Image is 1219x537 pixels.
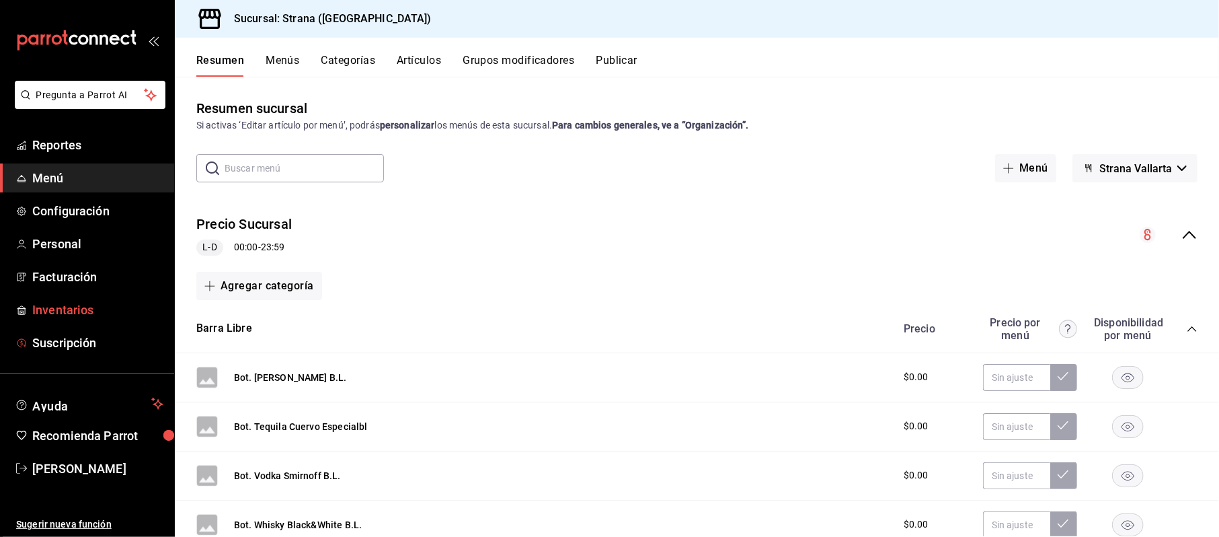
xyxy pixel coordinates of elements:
[32,202,163,220] span: Configuración
[197,240,222,254] span: L-D
[596,54,637,77] button: Publicar
[196,98,307,118] div: Resumen sucursal
[380,120,435,131] strong: personalizar
[995,154,1056,182] button: Menú
[904,370,929,384] span: $0.00
[463,54,574,77] button: Grupos modificadores
[904,517,929,532] span: $0.00
[196,118,1197,133] div: Si activas ‘Editar artículo por menú’, podrás los menús de esta sucursal.
[983,316,1077,342] div: Precio por menú
[32,169,163,187] span: Menú
[15,81,165,109] button: Pregunta a Parrot AI
[16,517,163,532] span: Sugerir nueva función
[225,155,384,182] input: Buscar menú
[904,468,929,482] span: $0.00
[1072,154,1197,182] button: Strana Vallarta
[36,88,145,102] span: Pregunta a Parrot AI
[9,98,165,112] a: Pregunta a Parrot AI
[397,54,441,77] button: Artículos
[234,518,362,532] button: Bot. Whisky Black&White B.L.
[196,272,322,300] button: Agregar categoría
[196,54,1219,77] div: navigation tabs
[32,301,163,319] span: Inventarios
[196,54,244,77] button: Resumen
[1099,162,1172,175] span: Strana Vallarta
[32,427,163,445] span: Recomienda Parrot
[983,364,1050,391] input: Sin ajuste
[552,120,749,131] strong: Para cambios generales, ve a “Organización”.
[234,371,346,384] button: Bot. [PERSON_NAME] B.L.
[1094,316,1161,342] div: Disponibilidad por menú
[32,136,163,154] span: Reportes
[32,334,163,352] span: Suscripción
[196,215,292,234] button: Precio Sucursal
[234,420,368,433] button: Bot. Tequila Cuervo Especialbl
[32,396,146,412] span: Ayuda
[321,54,376,77] button: Categorías
[904,419,929,433] span: $0.00
[32,235,163,253] span: Personal
[983,413,1050,440] input: Sin ajuste
[983,462,1050,489] input: Sin ajuste
[223,11,432,27] h3: Sucursal: Strana ([GEOGRAPHIC_DATA])
[196,321,252,336] button: Barra Libre
[890,322,976,335] div: Precio
[266,54,299,77] button: Menús
[175,204,1219,266] div: collapse-menu-row
[32,268,163,286] span: Facturación
[148,35,159,46] button: open_drawer_menu
[32,460,163,478] span: [PERSON_NAME]
[1187,324,1197,334] button: collapse-category-row
[196,240,292,256] div: 00:00 - 23:59
[234,469,341,482] button: Bot. Vodka Smirnoff B.L.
